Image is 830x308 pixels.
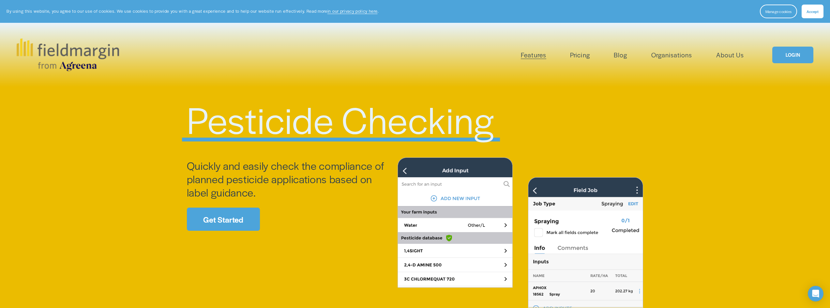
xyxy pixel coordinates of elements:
[570,50,590,60] a: Pricing
[17,38,119,71] img: fieldmargin.com
[807,9,819,14] span: Accept
[808,286,823,301] div: Open Intercom Messenger
[614,50,627,60] a: Blog
[765,9,792,14] span: Manage cookies
[187,158,386,199] span: Quickly and easily check the compliance of planned pesticide applications based on label guidance.
[651,50,692,60] a: Organisations
[187,208,260,231] a: Get Started
[760,5,797,18] button: Manage cookies
[716,50,744,60] a: About Us
[521,50,546,60] a: folder dropdown
[772,47,813,63] a: LOGIN
[802,5,823,18] button: Accept
[521,50,546,60] span: Features
[327,8,378,14] a: in our privacy policy here
[7,8,379,14] p: By using this website, you agree to our use of cookies. We use cookies to provide you with a grea...
[187,93,495,145] span: Pesticide Checking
